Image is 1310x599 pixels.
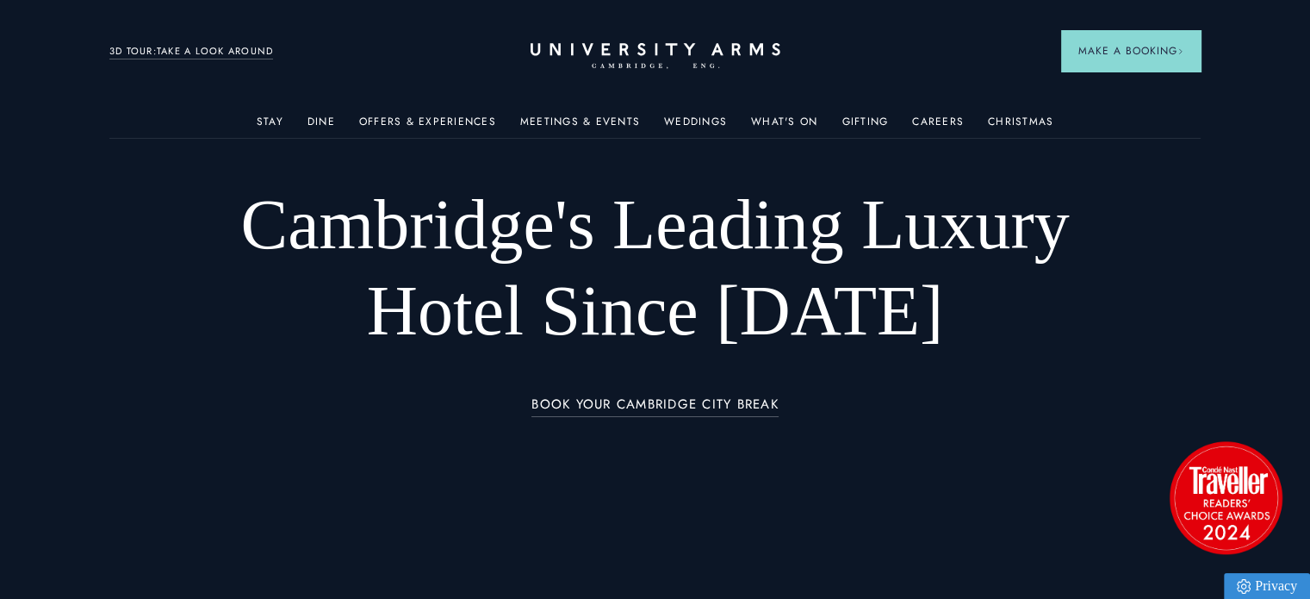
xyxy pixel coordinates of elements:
a: BOOK YOUR CAMBRIDGE CITY BREAK [531,397,779,417]
a: Christmas [988,115,1053,138]
a: Meetings & Events [520,115,640,138]
a: Dine [307,115,335,138]
a: Gifting [841,115,888,138]
a: Careers [912,115,964,138]
span: Make a Booking [1078,43,1183,59]
a: Weddings [664,115,727,138]
h1: Cambridge's Leading Luxury Hotel Since [DATE] [219,182,1092,354]
img: Arrow icon [1177,48,1183,54]
img: image-2524eff8f0c5d55edbf694693304c4387916dea5-1501x1501-png [1161,433,1290,562]
img: Privacy [1237,579,1251,594]
a: 3D TOUR:TAKE A LOOK AROUND [109,44,274,59]
button: Make a BookingArrow icon [1061,30,1201,72]
a: Offers & Experiences [359,115,496,138]
a: Home [531,43,780,70]
a: Privacy [1224,573,1310,599]
a: Stay [257,115,283,138]
a: What's On [751,115,817,138]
